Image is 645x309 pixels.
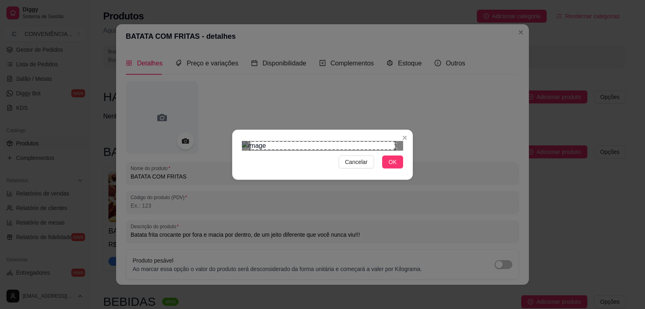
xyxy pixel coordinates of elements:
img: image [242,141,403,151]
button: Cancelar [339,156,374,168]
span: OK [389,158,397,166]
button: Close [398,131,411,144]
span: Cancelar [345,158,368,166]
div: Use the arrow keys to move the crop selection area [250,141,395,150]
button: OK [382,156,403,168]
